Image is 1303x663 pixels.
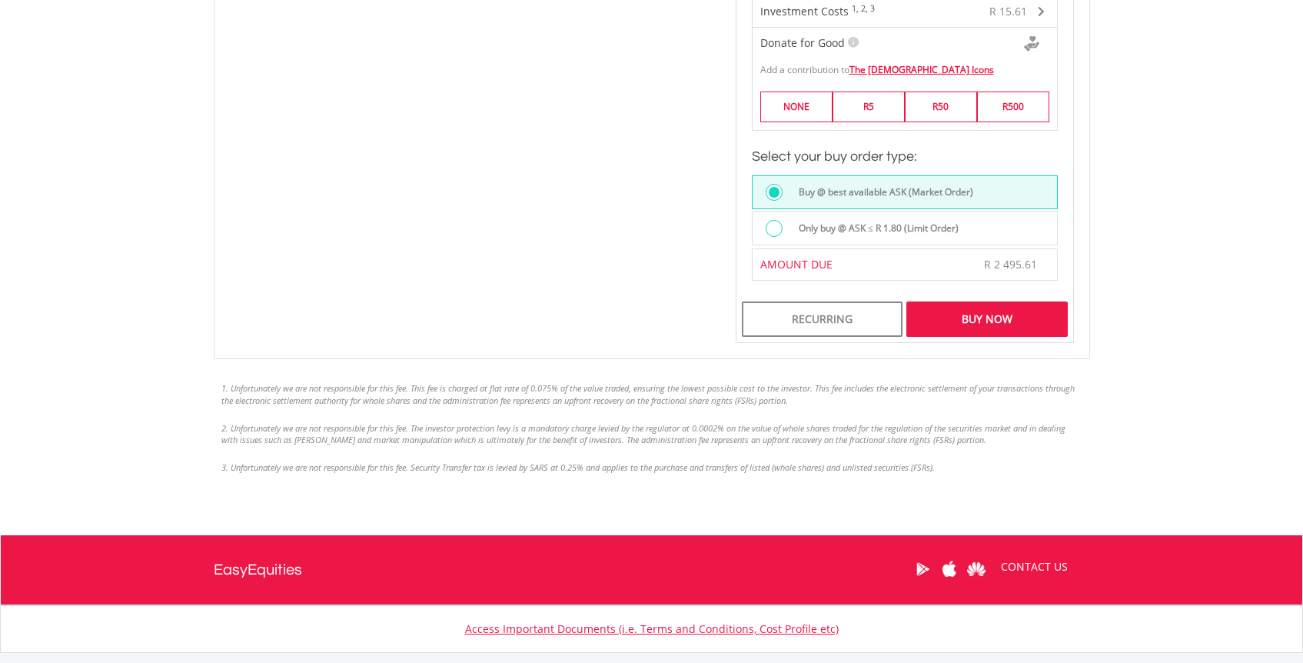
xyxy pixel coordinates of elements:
[789,220,959,237] label: Only buy @ ASK ≤ R 1.80 (Limit Order)
[752,146,1058,168] h3: Select your buy order type:
[760,35,845,50] span: Donate for Good
[742,302,902,337] div: Recurring
[963,545,990,593] a: Huawei
[221,422,1082,446] li: 2. Unfortunately we are not responsible for this fee. The investor protection levy is a mandatory...
[989,4,1027,18] span: R 15.61
[984,257,1037,272] span: R 2 495.61
[760,4,849,18] span: Investment Costs
[990,545,1079,588] a: CONTACT US
[760,92,833,122] label: NONE
[909,545,936,593] a: Google Play
[760,257,833,272] span: AMOUNT DUE
[905,92,977,122] label: R50
[977,92,1049,122] label: R500
[789,184,973,201] label: Buy @ best available ASK (Market Order)
[753,55,1057,76] div: Add a contribution to
[1024,36,1039,52] img: Donte For Good
[221,461,1082,474] li: 3. Unfortunately we are not responsible for this fee. Security Transfer tax is levied by SARS at ...
[465,621,839,636] a: Access Important Documents (i.e. Terms and Conditions, Cost Profile etc)
[936,545,963,593] a: Apple
[214,535,302,605] a: EasyEquities
[221,382,1082,406] li: 1. Unfortunately we are not responsible for this fee. This fee is charged at flat rate of 0.075% ...
[849,63,994,76] a: The [DEMOGRAPHIC_DATA] Icons
[906,302,1067,337] div: Buy Now
[852,3,875,14] sup: 1, 2, 3
[833,92,905,122] label: R5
